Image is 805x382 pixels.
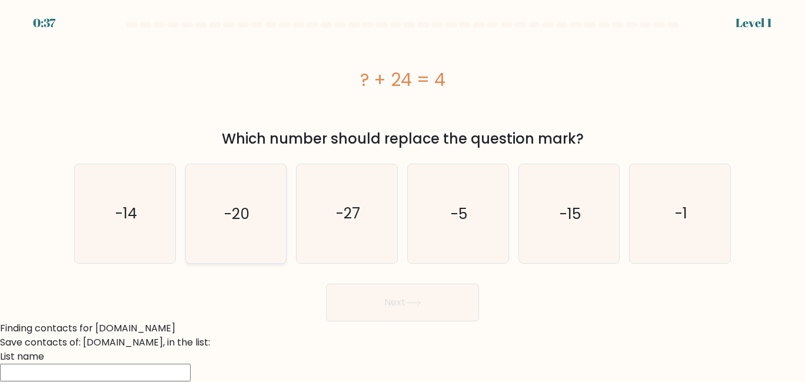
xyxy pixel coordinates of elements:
text: -1 [675,204,687,224]
div: ? + 24 = 4 [74,67,731,93]
text: -20 [224,204,250,224]
div: Which number should replace the question mark? [81,128,724,150]
text: -5 [451,204,467,224]
div: 0:37 [33,14,55,32]
text: -15 [560,204,581,224]
button: Next [326,284,479,321]
text: -14 [115,204,137,224]
text: -27 [336,204,360,224]
div: Level 1 [736,14,772,32]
